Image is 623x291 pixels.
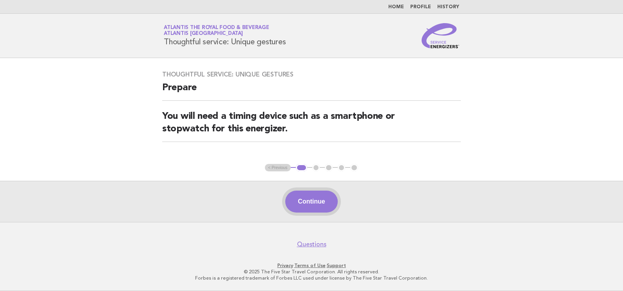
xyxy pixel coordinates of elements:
h1: Thoughtful service: Unique gestures [164,25,286,46]
h3: Thoughtful service: Unique gestures [162,71,461,78]
a: History [437,5,459,9]
a: Profile [410,5,431,9]
a: Home [388,5,404,9]
button: Continue [285,191,337,213]
p: © 2025 The Five Star Travel Corporation. All rights reserved. [72,269,551,275]
a: Questions [297,240,326,248]
a: Atlantis the Royal Food & BeverageAtlantis [GEOGRAPHIC_DATA] [164,25,269,36]
a: Support [327,263,346,268]
h2: Prepare [162,82,461,101]
a: Terms of Use [294,263,326,268]
button: 1 [296,164,307,172]
img: Service Energizers [422,23,459,48]
p: · · [72,262,551,269]
span: Atlantis [GEOGRAPHIC_DATA] [164,31,243,36]
a: Privacy [277,263,293,268]
h2: You will need a timing device such as a smartphone or stopwatch for this energizer. [162,110,461,142]
p: Forbes is a registered trademark of Forbes LLC used under license by The Five Star Travel Corpora... [72,275,551,281]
